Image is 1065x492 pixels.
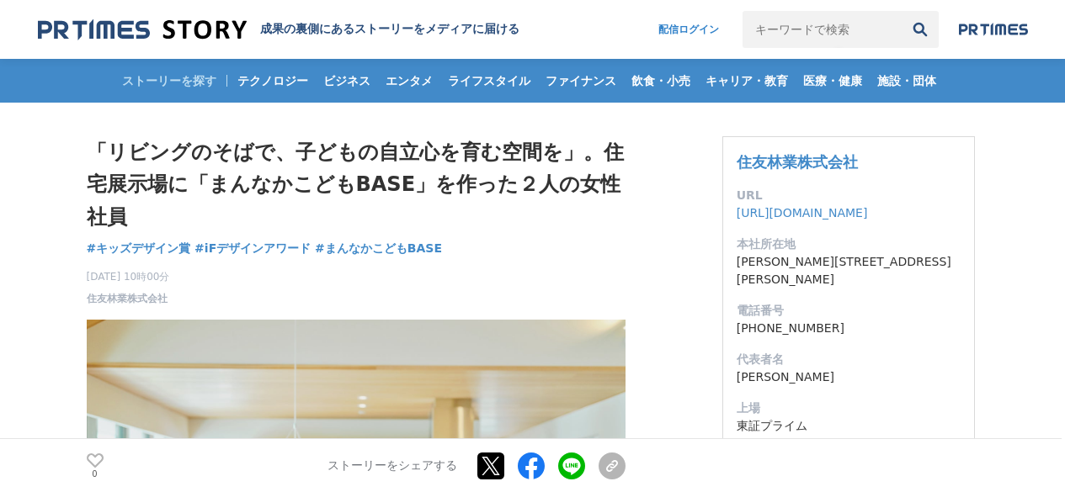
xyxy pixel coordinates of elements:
input: キーワードで検索 [743,11,902,48]
p: 0 [87,469,104,478]
a: #iFデザインアワード [194,240,311,257]
span: ライフスタイル [441,73,537,88]
dt: 本社所在地 [737,235,961,253]
a: [URL][DOMAIN_NAME] [737,206,868,220]
span: #キッズデザイン賞 [87,241,191,256]
dd: [PERSON_NAME] [737,368,961,386]
a: 成果の裏側にあるストーリーをメディアに届ける 成果の裏側にあるストーリーをメディアに届ける [38,19,519,41]
a: 施設・団体 [871,59,943,103]
span: #iFデザインアワード [194,241,311,256]
h2: 成果の裏側にあるストーリーをメディアに届ける [260,22,519,37]
a: 医療・健康 [796,59,869,103]
span: ファイナンス [539,73,623,88]
a: 住友林業株式会社 [87,291,168,306]
dt: URL [737,187,961,204]
a: ライフスタイル [441,59,537,103]
dd: [PHONE_NUMBER] [737,320,961,337]
dt: 上場 [737,399,961,417]
span: 飲食・小売 [625,73,697,88]
a: エンタメ [379,59,439,103]
span: エンタメ [379,73,439,88]
h1: 「リビングのそばで、子どもの自立心を育む空間を」。住宅展示場に「まんなかこどもBASE」を作った２人の女性社員 [87,136,626,233]
img: prtimes [959,23,1028,36]
span: 施設・団体 [871,73,943,88]
span: [DATE] 10時00分 [87,269,170,284]
a: 飲食・小売 [625,59,697,103]
span: #まんなかこどもBASE [315,241,442,256]
p: ストーリーをシェアする [327,458,457,473]
a: #キッズデザイン賞 [87,240,191,257]
a: テクノロジー [231,59,315,103]
a: 配信ログイン [642,11,736,48]
dd: 東証プライム [737,417,961,435]
span: テクノロジー [231,73,315,88]
img: 成果の裏側にあるストーリーをメディアに届ける [38,19,247,41]
dd: [PERSON_NAME][STREET_ADDRESS][PERSON_NAME] [737,253,961,288]
a: #まんなかこどもBASE [315,240,442,257]
span: キャリア・教育 [699,73,795,88]
a: ビジネス [317,59,377,103]
dt: 電話番号 [737,302,961,320]
a: 住友林業株式会社 [737,153,858,171]
a: ファイナンス [539,59,623,103]
span: ビジネス [317,73,377,88]
button: 検索 [902,11,939,48]
span: 医療・健康 [796,73,869,88]
a: キャリア・教育 [699,59,795,103]
dt: 代表者名 [737,351,961,368]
